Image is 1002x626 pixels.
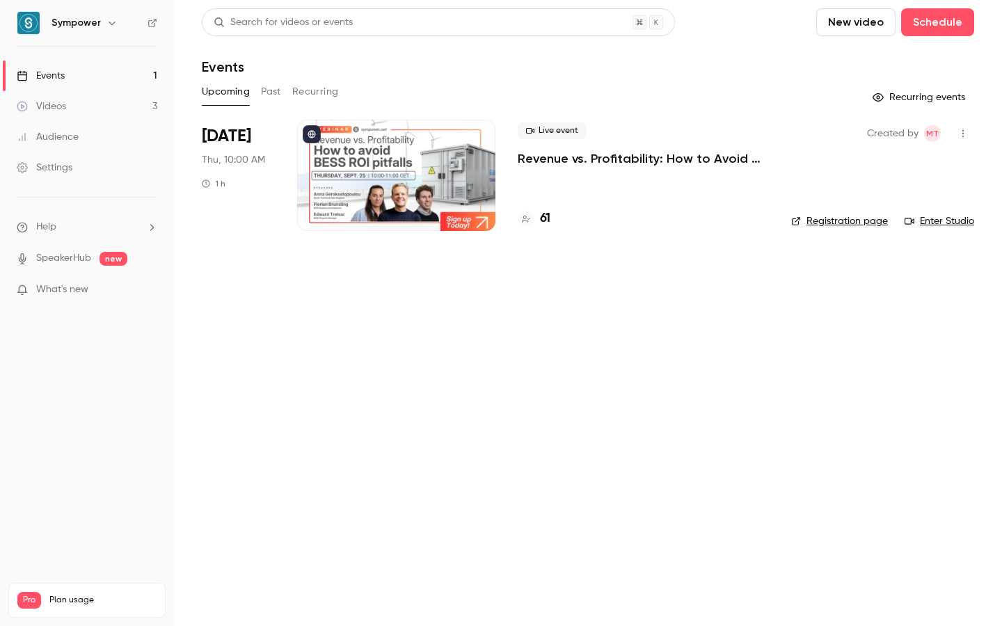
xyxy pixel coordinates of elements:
[36,220,56,234] span: Help
[100,252,127,266] span: new
[17,161,72,175] div: Settings
[518,150,769,167] a: Revenue vs. Profitability: How to Avoid [PERSON_NAME] ROI Pitfalls
[202,58,244,75] h1: Events
[816,8,896,36] button: New video
[791,214,888,228] a: Registration page
[866,86,974,109] button: Recurring events
[901,8,974,36] button: Schedule
[202,81,250,103] button: Upcoming
[36,251,91,266] a: SpeakerHub
[926,125,939,142] span: MT
[17,99,66,113] div: Videos
[17,592,41,609] span: Pro
[17,12,40,34] img: Sympower
[17,130,79,144] div: Audience
[261,81,281,103] button: Past
[17,220,157,234] li: help-dropdown-opener
[924,125,941,142] span: Manon Thomas
[36,282,88,297] span: What's new
[51,16,101,30] h6: Sympower
[17,69,65,83] div: Events
[214,15,353,30] div: Search for videos or events
[202,125,251,147] span: [DATE]
[49,595,157,606] span: Plan usage
[202,153,265,167] span: Thu, 10:00 AM
[540,209,550,228] h4: 61
[518,209,550,228] a: 61
[141,284,157,296] iframe: Noticeable Trigger
[905,214,974,228] a: Enter Studio
[867,125,918,142] span: Created by
[292,81,339,103] button: Recurring
[202,120,275,231] div: Sep 25 Thu, 10:00 AM (Europe/Amsterdam)
[518,122,587,139] span: Live event
[202,178,225,189] div: 1 h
